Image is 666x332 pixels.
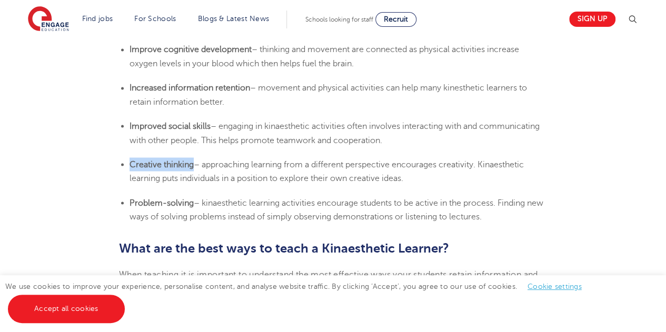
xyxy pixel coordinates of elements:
[569,12,615,27] a: Sign up
[305,16,373,23] span: Schools looking for staff
[82,15,113,23] a: Find jobs
[8,295,125,323] a: Accept all cookies
[130,121,540,144] span: – engaging in kinaesthetic activities often involves interacting with and communicating with othe...
[119,269,538,293] span: When teaching it is important to understand the most effective ways your students retain informat...
[130,121,211,130] b: Improved social skills
[375,12,416,27] a: Recruit
[134,15,176,23] a: For Schools
[130,83,527,106] span: – movement and physical activities can help many kinesthetic learners to retain information better.
[119,239,547,257] h2: What are the best ways to teach a Kinaesthetic Learner?
[130,159,524,183] span: – approaching learning from a different perspective encourages creativity. Kinaesthetic learning ...
[130,159,194,169] b: Creative thinking
[130,198,543,221] span: – kinaesthetic learning activities encourage students to be active in the process. Finding new wa...
[130,83,250,93] b: Increased information retention
[384,15,408,23] span: Recruit
[130,198,194,207] b: Problem-solving
[130,45,519,68] span: – thinking and movement are connected as physical activities increase oxygen levels in your blood...
[130,45,252,54] b: Improve cognitive development
[198,15,270,23] a: Blogs & Latest News
[5,283,592,313] span: We use cookies to improve your experience, personalise content, and analyse website traffic. By c...
[528,283,582,290] a: Cookie settings
[28,6,69,33] img: Engage Education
